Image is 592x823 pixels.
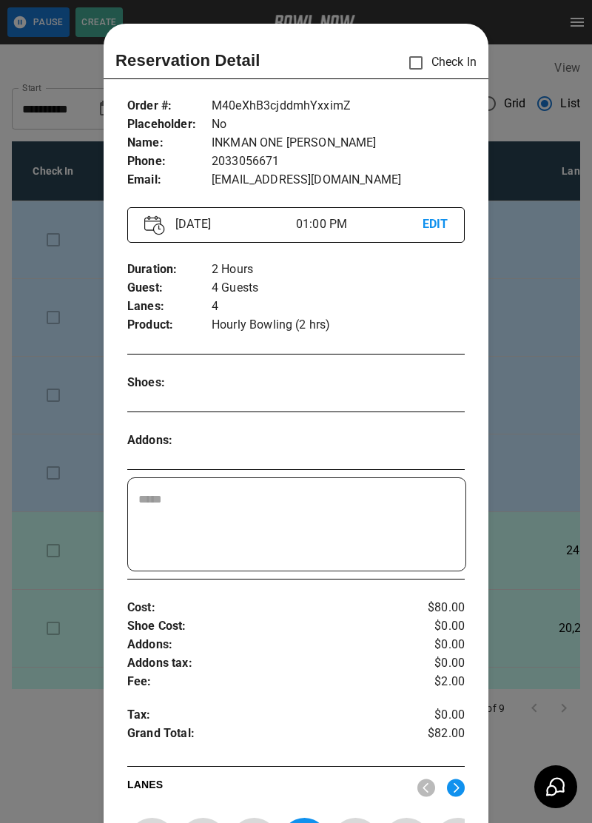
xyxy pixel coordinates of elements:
p: Guest : [127,279,212,298]
p: LANES [127,777,406,798]
p: $0.00 [408,636,465,654]
p: 01:00 PM [296,215,423,233]
img: nav_left.svg [417,779,435,797]
p: Lanes : [127,298,212,316]
p: Addons tax : [127,654,408,673]
p: Placeholder : [127,115,212,134]
p: Addons : [127,431,212,450]
p: Fee : [127,673,408,691]
p: 4 Guests [212,279,465,298]
img: Vector [144,215,165,235]
p: $82.00 [408,725,465,747]
p: Reservation Detail [115,48,260,73]
p: [DATE] [169,215,296,233]
p: $2.00 [408,673,465,691]
p: $0.00 [408,706,465,725]
p: Hourly Bowling (2 hrs) [212,316,465,335]
p: 2 Hours [212,261,465,279]
p: EDIT [423,215,448,234]
p: INKMAN ONE [PERSON_NAME] [212,134,465,152]
img: right.svg [447,779,465,797]
p: $0.00 [408,617,465,636]
p: [EMAIL_ADDRESS][DOMAIN_NAME] [212,171,465,189]
p: Phone : [127,152,212,171]
p: Grand Total : [127,725,408,747]
p: Order # : [127,97,212,115]
p: Shoes : [127,374,212,392]
p: Cost : [127,599,408,617]
p: Product : [127,316,212,335]
p: Email : [127,171,212,189]
p: Name : [127,134,212,152]
p: $80.00 [408,599,465,617]
p: 2033056671 [212,152,465,171]
p: 4 [212,298,465,316]
p: Addons : [127,636,408,654]
p: Duration : [127,261,212,279]
p: Tax : [127,706,408,725]
p: $0.00 [408,654,465,673]
p: Shoe Cost : [127,617,408,636]
p: Check In [400,47,477,78]
p: M40eXhB3cjddmhYxximZ [212,97,465,115]
p: No [212,115,465,134]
